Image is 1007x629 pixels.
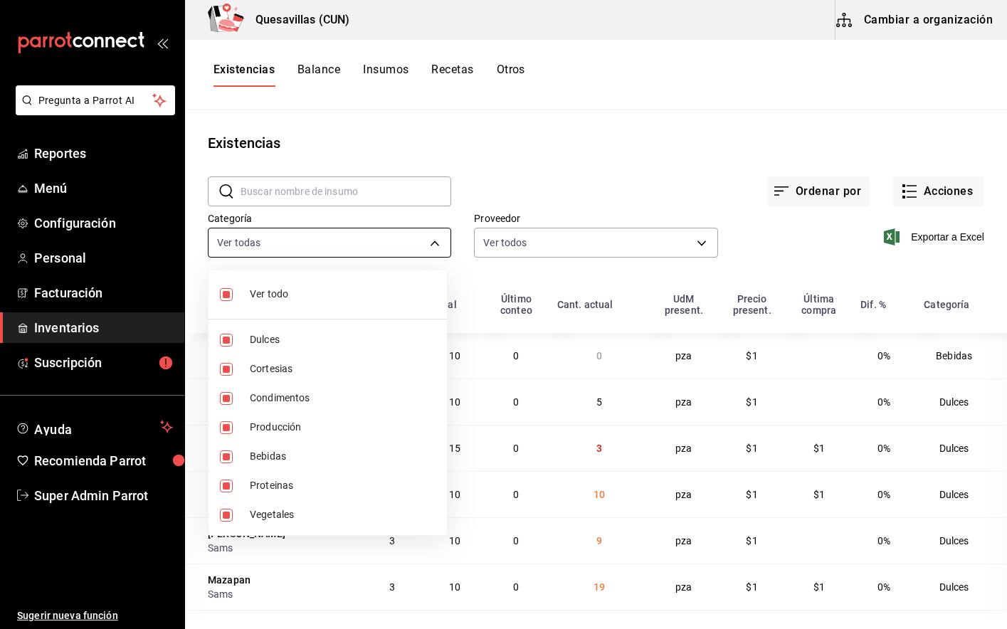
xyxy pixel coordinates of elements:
[250,420,436,435] span: Producción
[250,507,436,522] span: Vegetales
[250,287,436,302] span: Ver todo
[250,361,436,376] span: Cortesias
[250,391,436,406] span: Condimentos
[250,332,436,347] span: Dulces
[250,449,436,464] span: Bebidas
[250,478,436,493] span: Proteinas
